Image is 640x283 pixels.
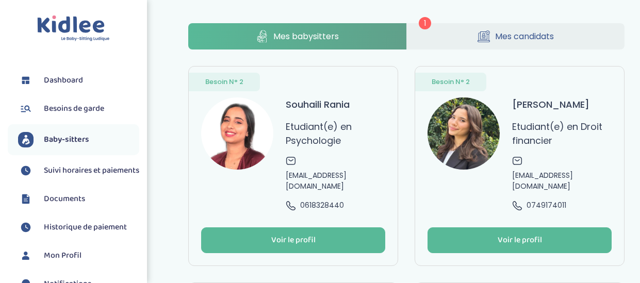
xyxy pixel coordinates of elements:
img: suivihoraire.svg [18,220,34,235]
a: Mes babysitters [188,23,406,49]
span: [EMAIL_ADDRESS][DOMAIN_NAME] [512,170,612,192]
span: Besoin N° 2 [432,77,470,87]
a: Besoins de garde [18,101,139,116]
a: Baby-sitters [18,132,139,147]
span: Baby-sitters [44,134,89,146]
a: Documents [18,191,139,207]
img: documents.svg [18,191,34,207]
a: Suivi horaires et paiements [18,163,139,178]
span: [EMAIL_ADDRESS][DOMAIN_NAME] [286,170,385,192]
span: 0749174011 [527,200,566,211]
p: Etudiant(e) en Psychologie [286,120,385,147]
img: profil.svg [18,248,34,263]
img: dashboard.svg [18,73,34,88]
button: Voir le profil [428,227,612,253]
div: Voir le profil [271,235,316,246]
span: Mes babysitters [273,30,339,43]
button: Voir le profil [201,227,385,253]
h3: Souhaili Rania [286,97,350,111]
a: Historique de paiement [18,220,139,235]
span: Historique de paiement [44,221,127,234]
p: Etudiant(e) en Droit financier [512,120,612,147]
img: avatar [428,97,500,170]
img: avatar [201,97,273,170]
img: besoin.svg [18,101,34,116]
span: Dashboard [44,74,83,87]
span: Besoin N° 2 [205,77,243,87]
a: Besoin N° 2 avatar Souhaili Rania Etudiant(e) en Psychologie [EMAIL_ADDRESS][DOMAIN_NAME] 0618328... [188,66,398,266]
img: suivihoraire.svg [18,163,34,178]
span: Mes candidats [495,30,554,43]
a: Besoin N° 2 avatar [PERSON_NAME] Etudiant(e) en Droit financier [EMAIL_ADDRESS][DOMAIN_NAME] 0749... [415,66,625,266]
span: Besoins de garde [44,103,104,115]
span: 1 [419,17,431,29]
a: Mes candidats [407,23,625,49]
a: Dashboard [18,73,139,88]
h3: [PERSON_NAME] [512,97,589,111]
span: Documents [44,193,85,205]
span: 0618328440 [300,200,344,211]
span: Suivi horaires et paiements [44,164,139,177]
div: Voir le profil [498,235,542,246]
span: Mon Profil [44,249,81,262]
img: babysitters.svg [18,132,34,147]
img: logo.svg [37,15,110,42]
a: Mon Profil [18,248,139,263]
